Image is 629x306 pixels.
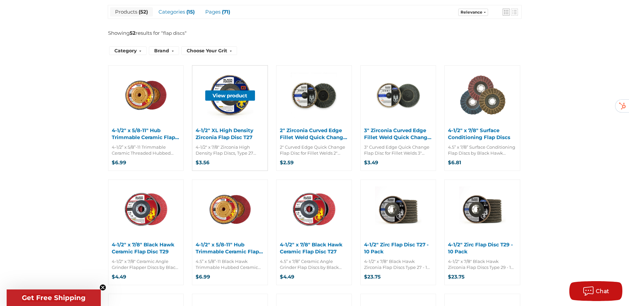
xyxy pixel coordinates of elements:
[112,274,126,280] span: $4.49
[112,241,180,255] span: 4-1/2" x 7/8" Black Hawk Ceramic Flap Disc T29
[108,30,188,36] div: Showing results for " "
[448,258,516,270] span: 4-1/2" x 7/8" Black Hawk Zirconia Flap Discs Type 29 - 10 Pack Available Grits: 40, 60, 80, 120 (...
[196,241,264,255] span: 4-1/2" x 5/8-11" Hub Trimmable Ceramic Flap Disc T27
[22,294,86,302] span: Get Free Shipping
[112,127,180,141] span: 4-1/2" x 5/8-11" Hub Trimmable Ceramic Flap Disc T29
[112,159,126,166] span: $6.99
[364,159,378,166] span: $3.49
[280,144,348,156] span: 2" Curved Edge Quick Change Flap Disc for Fillet Welds 2" Quick Change (Type R) Zirconia Curved E...
[361,66,436,171] a: 3
[458,9,488,16] a: Sort options
[569,281,622,301] button: Chat
[108,66,183,171] a: 4-1/2
[220,9,230,15] span: 71
[448,241,516,255] span: 4-1/2" Zirc Flap Disc T29 - 10 Pack
[112,144,180,156] span: 4-1/2” x 5/8”-11 Trimmable Ceramic Threaded Hubbed Black Hawk Flap disc for angle grinders are av...
[196,258,264,270] span: 4.5” x 5/8”-11 Black Hawk Trimmable Hubbed Ceramic Angle Grinder Flap Discs with screw on attachm...
[280,127,348,141] span: 2" Zirconia Curved Edge Fillet Weld Quick Change Mini Flap Disc
[108,180,183,285] a: 4-1/2
[280,241,348,255] span: 4-1/2" x 7/8" Black Hawk Ceramic Flap Disc T27
[192,180,267,285] a: 4-1/2
[99,284,106,291] button: Close teaser
[277,66,351,171] a: 2
[448,144,516,156] span: 4.5” x 7/8” Surface Conditioning Flap Discs by Black Hawk Abrasives (SOLD INDIVIDUALLY) Two class...
[445,66,520,171] a: 4-1/2
[364,144,432,156] span: 3" Curved Edge Quick Change Flap Disc for Fillet Welds 3" Quick Change (Type R) Zirconia Curved E...
[448,127,516,141] span: 4-1/2" x 7/8" Surface Conditioning Flap Discs
[511,9,518,16] a: View list mode
[280,159,294,166] span: $2.59
[163,30,185,36] a: flap discs
[280,258,348,270] span: 4.5” x 7/8” Ceramic Angle Grinder Flap Discs by Black Hawk Abrasives are available in 36 grit, 40...
[114,48,137,54] span: Category
[130,30,136,36] b: 52
[196,127,264,141] span: 4-1/2" XL High Density Zirconia Flap Disc T27
[137,9,148,15] span: 52
[205,90,255,101] button: View product
[364,127,432,141] span: 3" Zirconia Curved Edge Fillet Weld Quick Change Mini Flap Disc
[110,7,153,17] a: View Products Tab
[7,289,101,306] div: Get Free ShippingClose teaser
[154,48,169,54] span: Brand
[196,274,210,280] span: $6.99
[364,258,432,270] span: 4-1/2" x 7/8" Black Hawk Zirconia Flap Discs Type 27 - 10 Pack Available Grits: 40, 60, 80, 120 (...
[185,9,195,15] span: 15
[187,48,227,54] span: Choose Your Grit
[364,241,432,255] span: 4-1/2" Zirc Flap Disc T27 - 10 Pack
[196,159,210,166] span: $3.56
[196,144,264,156] span: 4-1/2" x 7/8" Zirconia High Density Flap Discs, Type 27 (SOLD INDIVIDUALLY) So you want the best ...
[112,258,180,270] span: 4-1/2" x 7/8" Ceramic Angle Grinder Flapper Discs by Black Hawk are great for sanding, blending, ...
[154,7,200,17] a: View Categories Tab
[200,7,235,17] a: View Pages Tab
[448,159,461,166] span: $6.81
[448,274,465,280] span: $23.75
[277,180,351,285] a: 4-1/2
[361,180,436,285] a: 4-1/2
[280,274,294,280] span: $4.49
[596,288,609,294] span: Chat
[461,10,482,15] span: Relevance
[445,180,520,285] a: 4-1/2
[364,274,381,280] span: $23.75
[503,9,510,16] a: View grid mode
[192,66,267,171] a: 4-1/2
